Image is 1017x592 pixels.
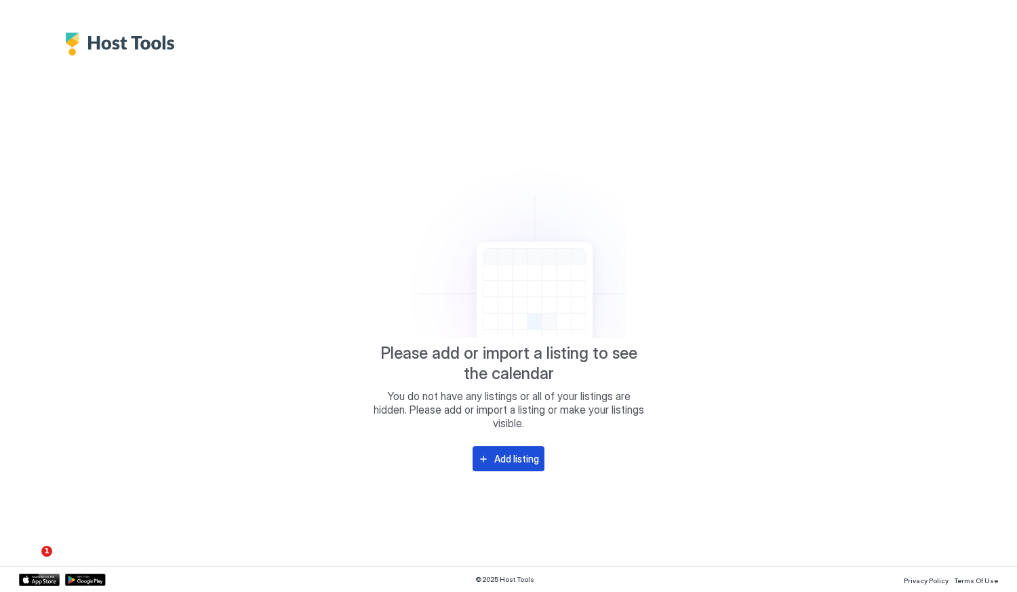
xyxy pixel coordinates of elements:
a: App Store [19,574,60,586]
a: Google Play Store [65,574,106,586]
a: Privacy Policy [904,572,949,587]
span: Terms Of Use [954,576,998,585]
iframe: Intercom live chat [14,546,46,578]
span: You do not have any listings or all of your listings are hidden. Please add or import a listing o... [373,389,644,430]
span: © 2025 Host Tools [475,575,534,584]
div: Host Tools Logo [65,33,182,56]
button: Add listing [473,446,544,471]
span: 1 [41,546,52,557]
a: Terms Of Use [954,572,998,587]
div: Add listing [494,452,539,466]
span: Please add or import a listing to see the calendar [373,343,644,384]
span: Privacy Policy [904,576,949,585]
